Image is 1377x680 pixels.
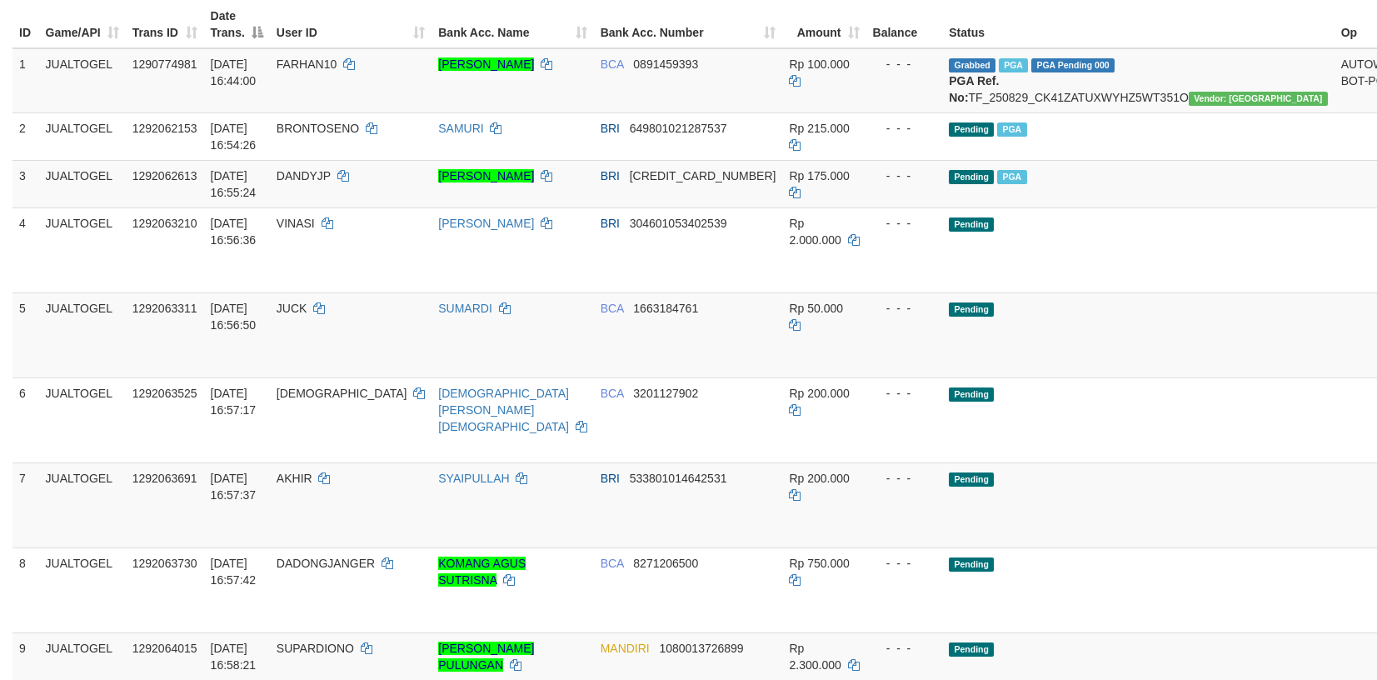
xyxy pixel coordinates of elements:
[873,120,936,137] div: - - -
[438,302,492,315] a: SUMARDI
[438,122,483,135] a: SAMURI
[270,1,432,48] th: User ID: activate to sort column ascending
[789,472,849,485] span: Rp 200.000
[949,170,994,184] span: Pending
[39,112,126,160] td: JUALTOGEL
[211,472,257,502] span: [DATE] 16:57:37
[432,1,593,48] th: Bank Acc. Name: activate to sort column ascending
[277,122,359,135] span: BRONTOSENO
[1189,92,1328,106] span: Vendor URL: https://checkout4.1velocity.biz
[601,387,624,400] span: BCA
[39,547,126,632] td: JUALTOGEL
[12,207,39,292] td: 4
[12,1,39,48] th: ID
[211,122,257,152] span: [DATE] 16:54:26
[211,387,257,417] span: [DATE] 16:57:17
[633,557,698,570] span: Copy 8271206500 to clipboard
[39,48,126,113] td: JUALTOGEL
[438,57,534,71] a: [PERSON_NAME]
[12,547,39,632] td: 8
[132,387,197,400] span: 1292063525
[12,462,39,547] td: 7
[630,217,727,230] span: Copy 304601053402539 to clipboard
[277,472,312,485] span: AKHIR
[873,385,936,402] div: - - -
[211,642,257,672] span: [DATE] 16:58:21
[999,58,1028,72] span: Marked by biranggota2
[601,169,620,182] span: BRI
[633,57,698,71] span: Copy 0891459393 to clipboard
[949,387,994,402] span: Pending
[789,169,849,182] span: Rp 175.000
[211,57,257,87] span: [DATE] 16:44:00
[949,557,994,572] span: Pending
[873,56,936,72] div: - - -
[132,57,197,71] span: 1290774981
[873,215,936,232] div: - - -
[633,387,698,400] span: Copy 3201127902 to clipboard
[949,122,994,137] span: Pending
[630,169,776,182] span: Copy 148801004425538 to clipboard
[277,557,375,570] span: DADONGJANGER
[39,207,126,292] td: JUALTOGEL
[277,302,307,315] span: JUCK
[789,557,849,570] span: Rp 750.000
[789,217,841,247] span: Rp 2.000.000
[866,1,943,48] th: Balance
[277,217,315,230] span: VINASI
[659,642,743,655] span: Copy 1080013726899 to clipboard
[873,167,936,184] div: - - -
[601,472,620,485] span: BRI
[873,555,936,572] div: - - -
[942,1,1334,48] th: Status
[211,557,257,587] span: [DATE] 16:57:42
[132,122,197,135] span: 1292062153
[132,217,197,230] span: 1292063210
[997,170,1026,184] span: Marked by biranggota2
[942,48,1334,113] td: TF_250829_CK41ZATUXWYHZ5WT351O
[132,557,197,570] span: 1292063730
[601,557,624,570] span: BCA
[633,302,698,315] span: Copy 1663184761 to clipboard
[12,112,39,160] td: 2
[39,1,126,48] th: Game/API: activate to sort column ascending
[949,302,994,317] span: Pending
[438,557,526,587] a: KOMANG AGUS SUTRISNA
[438,217,534,230] a: [PERSON_NAME]
[601,302,624,315] span: BCA
[789,122,849,135] span: Rp 215.000
[277,169,331,182] span: DANDYJP
[873,640,936,657] div: - - -
[949,74,999,104] b: PGA Ref. No:
[630,472,727,485] span: Copy 533801014642531 to clipboard
[601,122,620,135] span: BRI
[211,169,257,199] span: [DATE] 16:55:24
[873,300,936,317] div: - - -
[277,642,354,655] span: SUPARDIONO
[1031,58,1115,72] span: PGA Pending
[39,292,126,377] td: JUALTOGEL
[12,377,39,462] td: 6
[873,470,936,487] div: - - -
[12,48,39,113] td: 1
[39,377,126,462] td: JUALTOGEL
[949,58,995,72] span: Grabbed
[789,302,843,315] span: Rp 50.000
[438,472,509,485] a: SYAIPULLAH
[789,387,849,400] span: Rp 200.000
[601,57,624,71] span: BCA
[630,122,727,135] span: Copy 649801021287537 to clipboard
[12,160,39,207] td: 3
[438,387,569,433] a: [DEMOGRAPHIC_DATA] [PERSON_NAME][DEMOGRAPHIC_DATA]
[601,642,650,655] span: MANDIRI
[782,1,866,48] th: Amount: activate to sort column ascending
[39,160,126,207] td: JUALTOGEL
[132,169,197,182] span: 1292062613
[601,217,620,230] span: BRI
[438,642,534,672] a: [PERSON_NAME] PULUNGAN
[132,302,197,315] span: 1292063311
[132,472,197,485] span: 1292063691
[997,122,1026,137] span: Marked by biranggota2
[438,169,534,182] a: [PERSON_NAME]
[789,57,849,71] span: Rp 100.000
